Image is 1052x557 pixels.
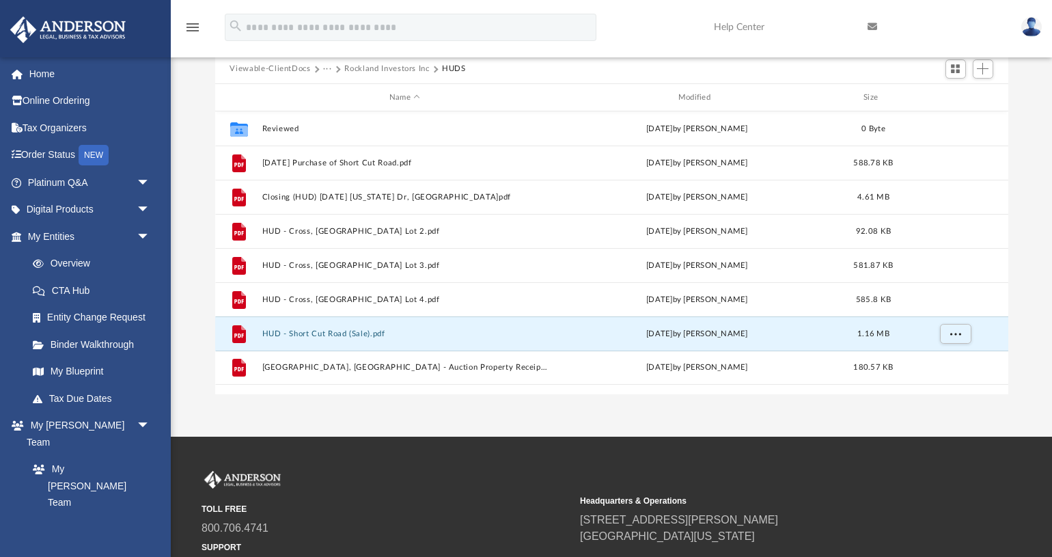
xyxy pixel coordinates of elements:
button: Add [973,59,993,79]
div: id [221,92,255,104]
img: Anderson Advisors Platinum Portal [6,16,130,43]
a: [GEOGRAPHIC_DATA][US_STATE] [580,530,755,542]
button: [GEOGRAPHIC_DATA], [GEOGRAPHIC_DATA] - Auction Property Receipt (Acquisition).pdf [262,364,548,372]
button: Reviewed [262,124,548,133]
a: My Entitiesarrow_drop_down [10,223,171,250]
div: [DATE] by [PERSON_NAME] [554,226,840,238]
a: Entity Change Request [19,304,171,331]
i: search [228,18,243,33]
button: HUD - Cross, [GEOGRAPHIC_DATA] Lot 2.pdf [262,227,548,236]
button: Viewable-ClientDocs [230,63,310,75]
span: 588.78 KB [853,159,893,167]
div: [DATE] by [PERSON_NAME] [554,260,840,272]
small: Headquarters & Operations [580,495,949,507]
a: [STREET_ADDRESS][PERSON_NAME] [580,514,778,526]
div: [DATE] by [PERSON_NAME] [554,294,840,306]
div: id [906,92,1002,104]
a: Tax Due Dates [19,385,171,412]
span: arrow_drop_down [137,196,164,224]
small: TOLL FREE [202,503,570,515]
span: arrow_drop_down [137,223,164,251]
img: User Pic [1021,17,1042,37]
div: [DATE] by [PERSON_NAME] [554,328,840,340]
div: NEW [79,145,109,165]
span: 585.8 KB [855,296,890,303]
button: [DATE] Purchase of Short Cut Road.pdf [262,159,548,167]
button: More options [939,324,971,344]
div: grid [215,111,1008,394]
a: My Blueprint [19,358,164,385]
a: Digital Productsarrow_drop_down [10,196,171,223]
span: 581.87 KB [853,262,893,269]
a: Order StatusNEW [10,141,171,169]
span: 4.61 MB [857,193,889,201]
a: Home [10,60,171,87]
a: Online Ordering [10,87,171,115]
button: HUD - Short Cut Road (Sale).pdf [262,329,548,338]
span: 92.08 KB [855,228,890,235]
span: arrow_drop_down [137,169,164,197]
a: Tax Organizers [10,114,171,141]
span: 1.16 MB [857,330,889,338]
a: menu [184,26,201,36]
button: ··· [323,63,332,75]
a: 800.706.4741 [202,522,268,534]
button: Rockland Investors Inc [344,63,429,75]
button: Switch to Grid View [945,59,966,79]
img: Anderson Advisors Platinum Portal [202,471,283,489]
div: Name [261,92,547,104]
button: HUD - Cross, [GEOGRAPHIC_DATA] Lot 4.pdf [262,295,548,304]
button: Closing (HUD) [DATE] [US_STATE] Dr, [GEOGRAPHIC_DATA]pdf [262,193,548,202]
span: arrow_drop_down [137,412,164,440]
button: HUDS [442,63,466,75]
a: Binder Walkthrough [19,331,171,358]
small: SUPPORT [202,541,570,554]
a: CTA Hub [19,277,171,304]
a: Overview [19,250,171,277]
i: menu [184,19,201,36]
a: My [PERSON_NAME] Team [19,456,157,517]
div: Size [846,92,900,104]
div: [DATE] by [PERSON_NAME] [554,123,840,135]
span: 180.57 KB [853,364,893,371]
a: Platinum Q&Aarrow_drop_down [10,169,171,196]
div: [DATE] by [PERSON_NAME] [554,191,840,204]
span: 0 Byte [861,125,885,133]
a: My [PERSON_NAME] Teamarrow_drop_down [10,412,164,456]
div: Modified [553,92,840,104]
div: [DATE] by [PERSON_NAME] [554,362,840,374]
div: [DATE] by [PERSON_NAME] [554,157,840,169]
button: HUD - Cross, [GEOGRAPHIC_DATA] Lot 3.pdf [262,261,548,270]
